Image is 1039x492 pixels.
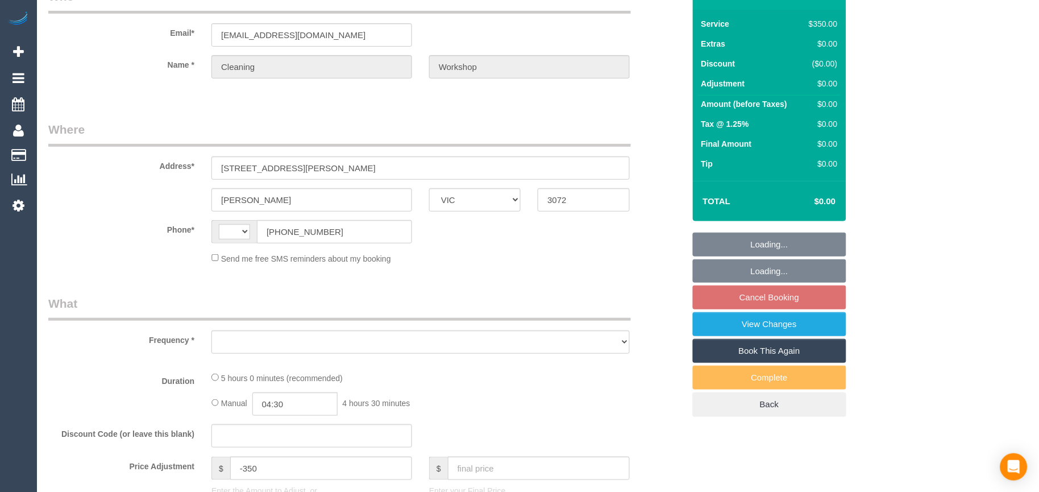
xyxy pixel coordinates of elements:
[804,158,837,169] div: $0.00
[701,78,745,89] label: Adjustment
[804,78,837,89] div: $0.00
[211,55,412,78] input: First Name*
[429,457,448,480] span: $
[343,399,410,408] span: 4 hours 30 minutes
[221,254,391,263] span: Send me free SMS reminders about my booking
[257,220,412,243] input: Phone*
[804,118,837,130] div: $0.00
[804,38,837,49] div: $0.00
[693,339,846,363] a: Book This Again
[804,58,837,69] div: ($0.00)
[40,55,203,71] label: Name *
[1000,453,1028,481] div: Open Intercom Messenger
[538,188,629,212] input: Post Code*
[701,158,713,169] label: Tip
[40,156,203,172] label: Address*
[701,98,787,110] label: Amount (before Taxes)
[40,220,203,235] label: Phone*
[40,330,203,346] label: Frequency *
[40,371,203,387] label: Duration
[703,196,731,206] strong: Total
[211,188,412,212] input: Suburb*
[48,121,631,147] legend: Where
[429,55,630,78] input: Last Name*
[40,424,203,440] label: Discount Code (or leave this blank)
[701,58,735,69] label: Discount
[221,374,343,383] span: 5 hours 0 minutes (recommended)
[221,399,247,408] span: Manual
[448,457,630,480] input: final price
[701,38,726,49] label: Extras
[40,23,203,39] label: Email*
[211,457,230,480] span: $
[804,98,837,110] div: $0.00
[701,118,749,130] label: Tax @ 1.25%
[804,138,837,150] div: $0.00
[701,18,730,30] label: Service
[693,312,846,336] a: View Changes
[701,138,752,150] label: Final Amount
[211,23,412,47] input: Email*
[804,18,837,30] div: $350.00
[693,392,846,416] a: Back
[7,11,30,27] img: Automaid Logo
[780,197,836,206] h4: $0.00
[40,457,203,472] label: Price Adjustment
[48,295,631,321] legend: What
